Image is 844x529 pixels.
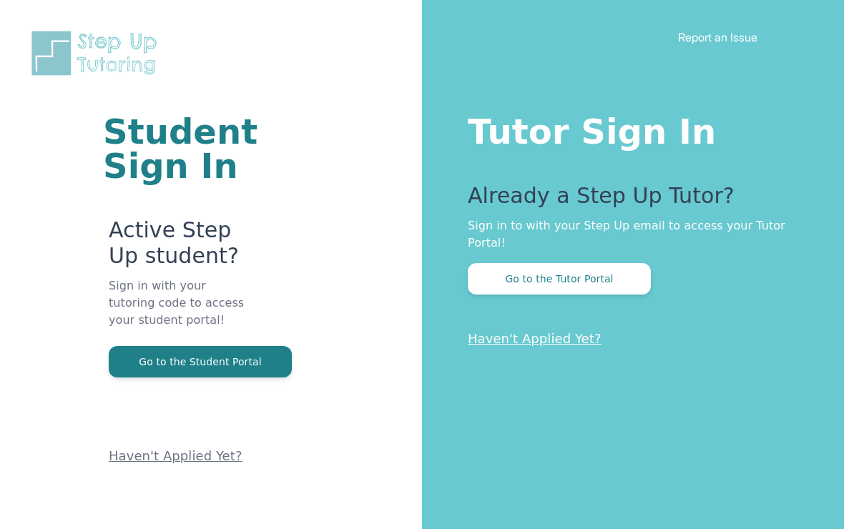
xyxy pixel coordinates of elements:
[109,355,292,368] a: Go to the Student Portal
[468,217,787,252] p: Sign in to with your Step Up email to access your Tutor Portal!
[109,448,242,463] a: Haven't Applied Yet?
[109,277,250,346] p: Sign in with your tutoring code to access your student portal!
[468,263,651,295] button: Go to the Tutor Portal
[109,346,292,377] button: Go to the Student Portal
[468,183,787,217] p: Already a Step Up Tutor?
[468,272,651,285] a: Go to the Tutor Portal
[109,217,250,277] p: Active Step Up student?
[678,30,757,44] a: Report an Issue
[103,114,250,183] h1: Student Sign In
[468,109,787,149] h1: Tutor Sign In
[468,331,602,346] a: Haven't Applied Yet?
[29,29,166,78] img: Step Up Tutoring horizontal logo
